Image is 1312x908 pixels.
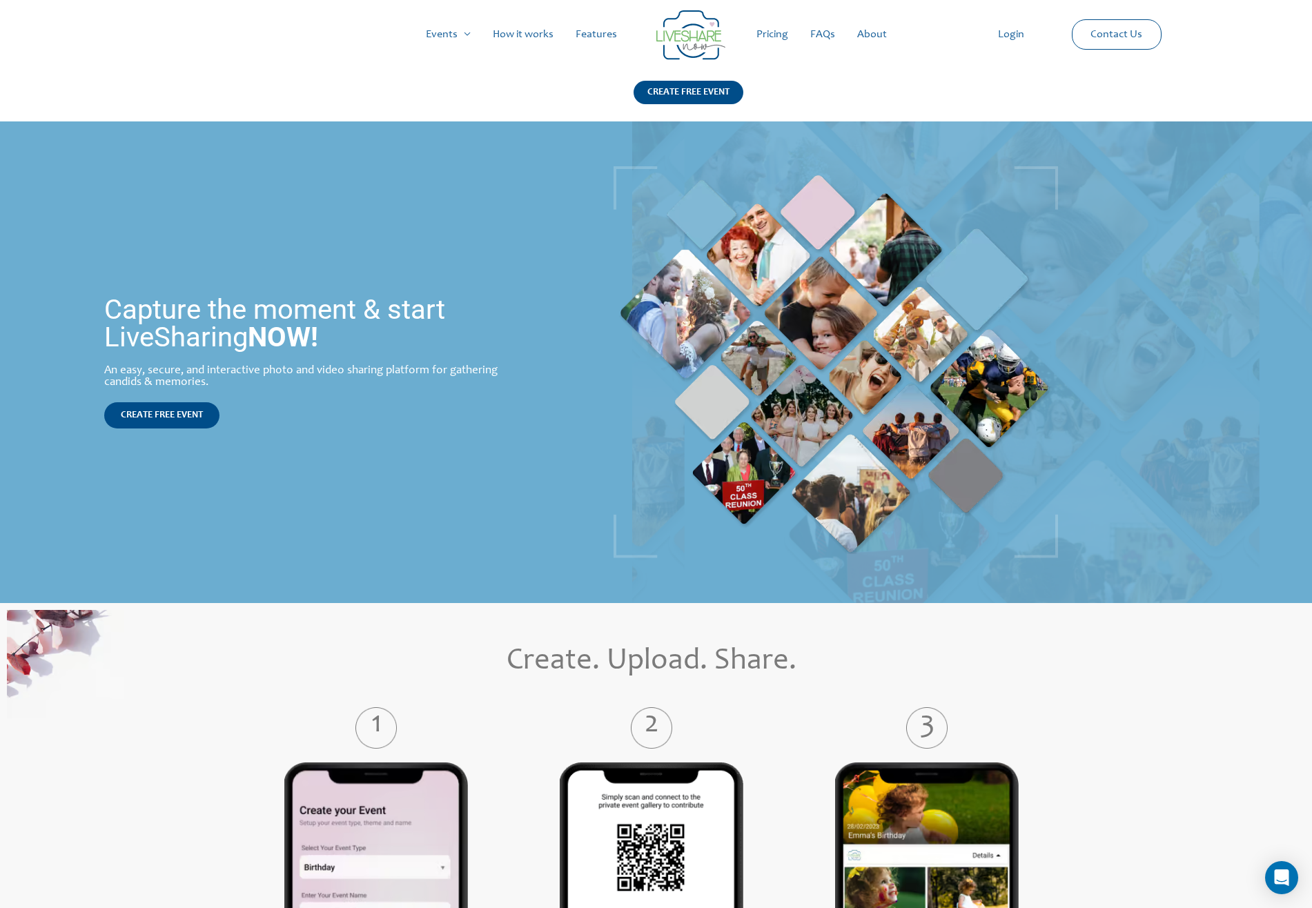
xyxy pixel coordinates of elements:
[634,81,743,104] div: CREATE FREE EVENT
[507,647,796,677] span: Create. Upload. Share.
[24,12,1288,57] nav: Site Navigation
[7,610,124,718] img: Online Photo Sharing
[104,402,219,428] a: CREATE FREE EVENT
[656,10,725,60] img: LiveShare logo - Capture & Share Event Memories
[1079,20,1153,49] a: Contact Us
[121,411,203,420] span: CREATE FREE EVENT
[104,296,524,351] h1: Capture the moment & start LiveSharing
[634,81,743,121] a: CREATE FREE EVENT
[262,718,491,738] label: 1
[565,12,628,57] a: Features
[812,718,1041,738] label: 3
[248,321,318,353] strong: NOW!
[799,12,846,57] a: FAQs
[415,12,482,57] a: Events
[614,166,1058,558] img: Live Photobooth
[745,12,799,57] a: Pricing
[1265,861,1298,894] div: Open Intercom Messenger
[537,718,766,738] label: 2
[846,12,898,57] a: About
[987,12,1035,57] a: Login
[104,365,524,388] div: An easy, secure, and interactive photo and video sharing platform for gathering candids & memories.
[482,12,565,57] a: How it works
